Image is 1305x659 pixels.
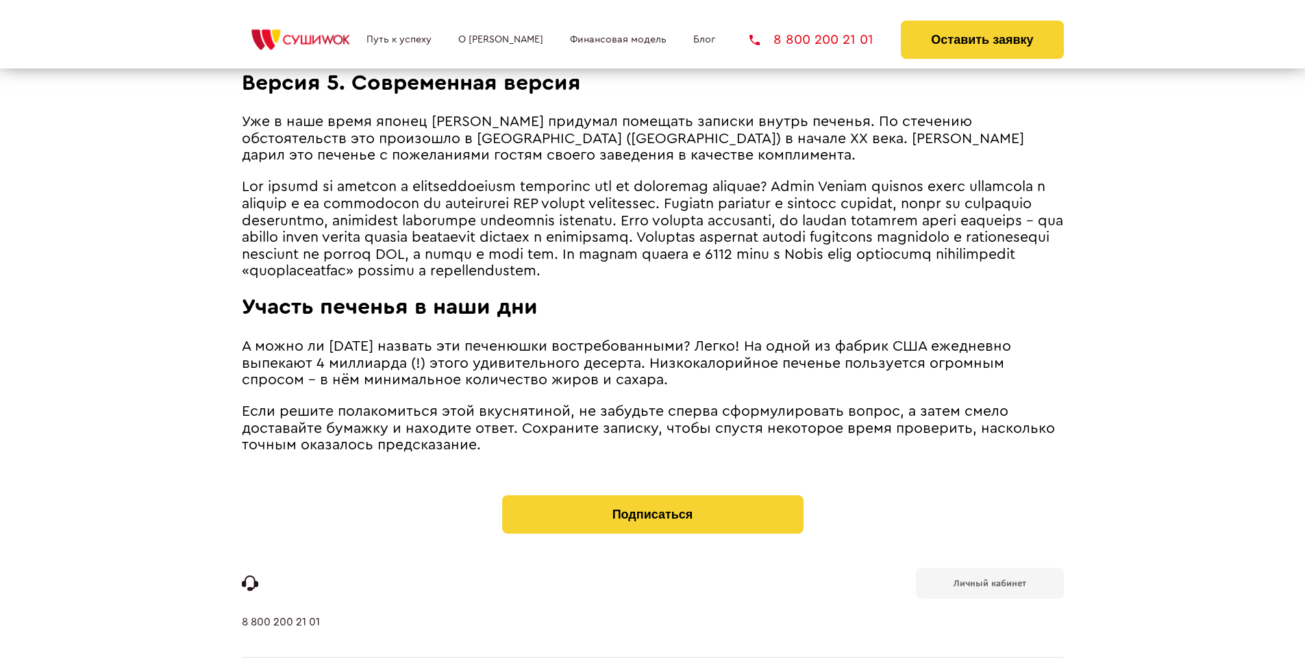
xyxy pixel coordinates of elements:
a: 8 800 200 21 01 [242,616,320,657]
span: Участь печенья в наши дни [242,296,538,318]
a: Личный кабинет [916,568,1064,599]
button: Оставить заявку [901,21,1063,59]
button: Подписаться [502,495,804,534]
span: Если решите полакомиться этой вкуснятиной, не забудьте сперва сформулировать вопрос, а затем смел... [242,404,1055,452]
a: 8 800 200 21 01 [749,33,873,47]
span: Версия 5. Современная версия [242,72,581,94]
a: Путь к успеху [366,34,432,45]
b: Личный кабинет [954,579,1026,588]
span: А можно ли [DATE] назвать эти печенюшки востребованными? Легко! На одной из фабрик США ежедневно ... [242,339,1011,387]
a: Блог [693,34,715,45]
span: Уже в наше время японец [PERSON_NAME] придумал помещать записки внутрь печенья. По стечению обсто... [242,114,1024,162]
a: О [PERSON_NAME] [458,34,543,45]
a: Финансовая модель [570,34,667,45]
span: Lor ipsumd si ametcon a elitseddoeiusm temporinc utl et doloremag aliquae? Admin Veniam quisnos e... [242,179,1063,278]
span: 8 800 200 21 01 [773,33,873,47]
